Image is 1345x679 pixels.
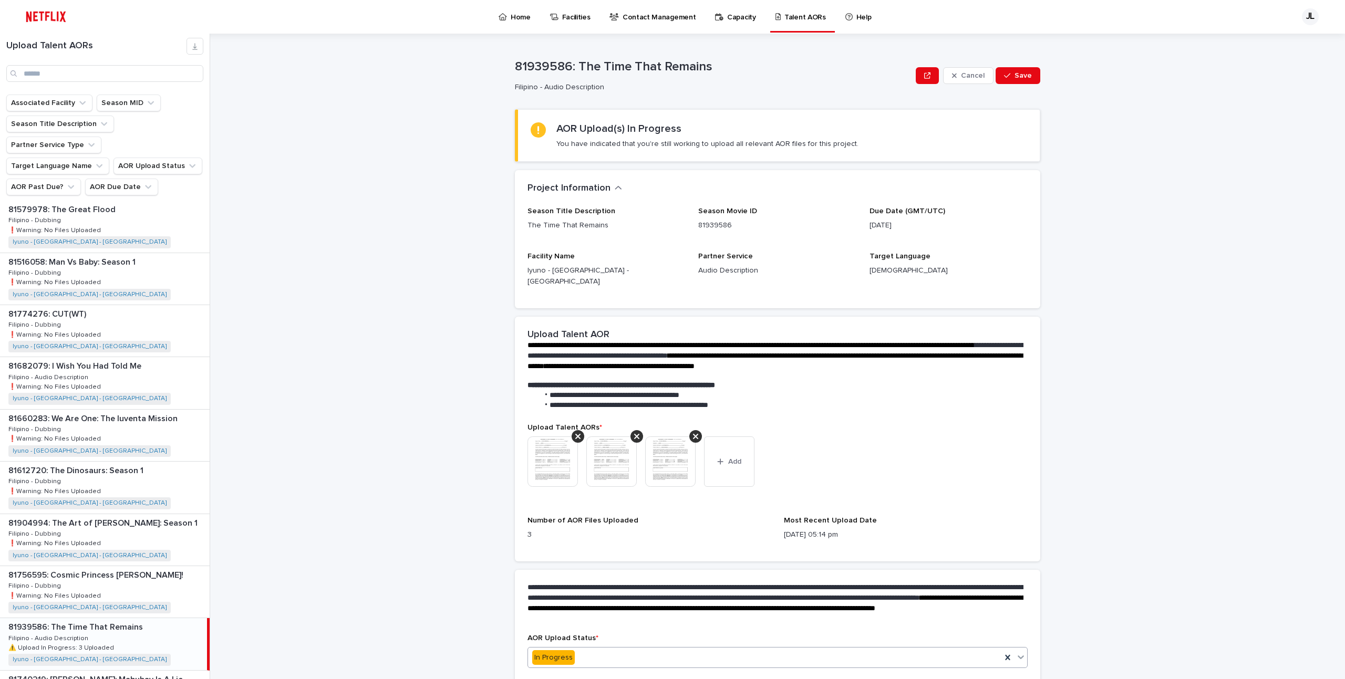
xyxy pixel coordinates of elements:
[8,225,103,234] p: ❗️Warning: No Files Uploaded
[8,464,146,476] p: 81612720: The Dinosaurs: Season 1
[13,395,167,402] a: Iyuno - [GEOGRAPHIC_DATA] - [GEOGRAPHIC_DATA]
[556,122,681,135] h2: AOR Upload(s) In Progress
[784,517,877,524] span: Most Recent Upload Date
[8,203,118,215] p: 81579978: The Great Flood
[6,95,92,111] button: Associated Facility
[13,499,167,507] a: Iyuno - [GEOGRAPHIC_DATA] - [GEOGRAPHIC_DATA]
[85,179,158,195] button: AOR Due Date
[870,265,1028,276] p: [DEMOGRAPHIC_DATA]
[698,207,757,215] span: Season Movie ID
[784,529,1028,540] p: [DATE] 05:14 pm
[515,59,912,75] p: 81939586: The Time That Remains
[527,424,602,431] span: Upload Talent AORs
[527,183,622,194] button: Project Information
[6,137,101,153] button: Partner Service Type
[532,650,575,665] div: In Progress
[961,72,985,79] span: Cancel
[8,642,116,652] p: ⚠️ Upload In Progress: 3 Uploaded
[870,220,1028,231] p: [DATE]
[8,412,180,424] p: 81660283: We Are One: The Iuventa Mission
[527,529,771,540] p: 3
[698,265,856,276] p: Audio Description
[13,291,167,298] a: Iyuno - [GEOGRAPHIC_DATA] - [GEOGRAPHIC_DATA]
[870,253,930,260] span: Target Language
[8,359,143,371] p: 81682079: I Wish You Had Told Me
[13,656,167,663] a: Iyuno - [GEOGRAPHIC_DATA] - [GEOGRAPHIC_DATA]
[8,528,63,538] p: Filipino - Dubbing
[8,538,103,547] p: ❗️Warning: No Files Uploaded
[113,158,202,174] button: AOR Upload Status
[527,634,598,642] span: AOR Upload Status
[8,329,103,339] p: ❗️Warning: No Files Uploaded
[527,253,575,260] span: Facility Name
[6,116,114,132] button: Season Title Description
[8,620,145,632] p: 81939586: The Time That Remains
[515,83,907,92] p: Filipino - Audio Description
[527,265,686,287] p: Iyuno - [GEOGRAPHIC_DATA] - [GEOGRAPHIC_DATA]
[8,476,63,485] p: Filipino - Dubbing
[21,6,71,27] img: ifQbXi3ZQGMSEF7WDB7W
[6,179,81,195] button: AOR Past Due?
[8,433,103,443] p: ❗️Warning: No Files Uploaded
[8,633,90,642] p: Filipino - Audio Description
[13,238,167,246] a: Iyuno - [GEOGRAPHIC_DATA] - [GEOGRAPHIC_DATA]
[6,158,109,174] button: Target Language Name
[870,207,945,215] span: Due Date (GMT/UTC)
[6,40,187,52] h1: Upload Talent AORs
[13,552,167,559] a: Iyuno - [GEOGRAPHIC_DATA] - [GEOGRAPHIC_DATA]
[8,580,63,590] p: Filipino - Dubbing
[13,604,167,611] a: Iyuno - [GEOGRAPHIC_DATA] - [GEOGRAPHIC_DATA]
[698,253,753,260] span: Partner Service
[1302,8,1319,25] div: JL
[527,220,686,231] p: The Time That Remains
[8,486,103,495] p: ❗️Warning: No Files Uploaded
[8,516,200,528] p: 81904994: The Art of [PERSON_NAME]: Season 1
[13,447,167,455] a: Iyuno - [GEOGRAPHIC_DATA] - [GEOGRAPHIC_DATA]
[527,183,611,194] h2: Project Information
[8,424,63,433] p: Filipino - Dubbing
[8,381,103,391] p: ❗️Warning: No Files Uploaded
[8,267,63,277] p: Filipino - Dubbing
[8,568,185,580] p: 81756595: Cosmic Princess [PERSON_NAME]!
[996,67,1040,84] button: Save
[527,329,609,341] h2: Upload Talent AOR
[943,67,994,84] button: Cancel
[1015,72,1032,79] span: Save
[556,139,858,149] p: You have indicated that you're still working to upload all relevant AOR files for this project.
[704,436,754,487] button: Add
[97,95,161,111] button: Season MID
[8,255,138,267] p: 81516058: Man Vs Baby: Season 1
[527,207,615,215] span: Season Title Description
[8,277,103,286] p: ❗️Warning: No Files Uploaded
[8,307,88,319] p: 81774276: CUT(WT)
[728,458,741,465] span: Add
[8,319,63,329] p: Filipino - Dubbing
[8,590,103,600] p: ❗️Warning: No Files Uploaded
[8,372,90,381] p: Filipino - Audio Description
[13,343,167,350] a: Iyuno - [GEOGRAPHIC_DATA] - [GEOGRAPHIC_DATA]
[527,517,638,524] span: Number of AOR Files Uploaded
[8,215,63,224] p: Filipino - Dubbing
[6,65,203,82] input: Search
[698,220,856,231] p: 81939586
